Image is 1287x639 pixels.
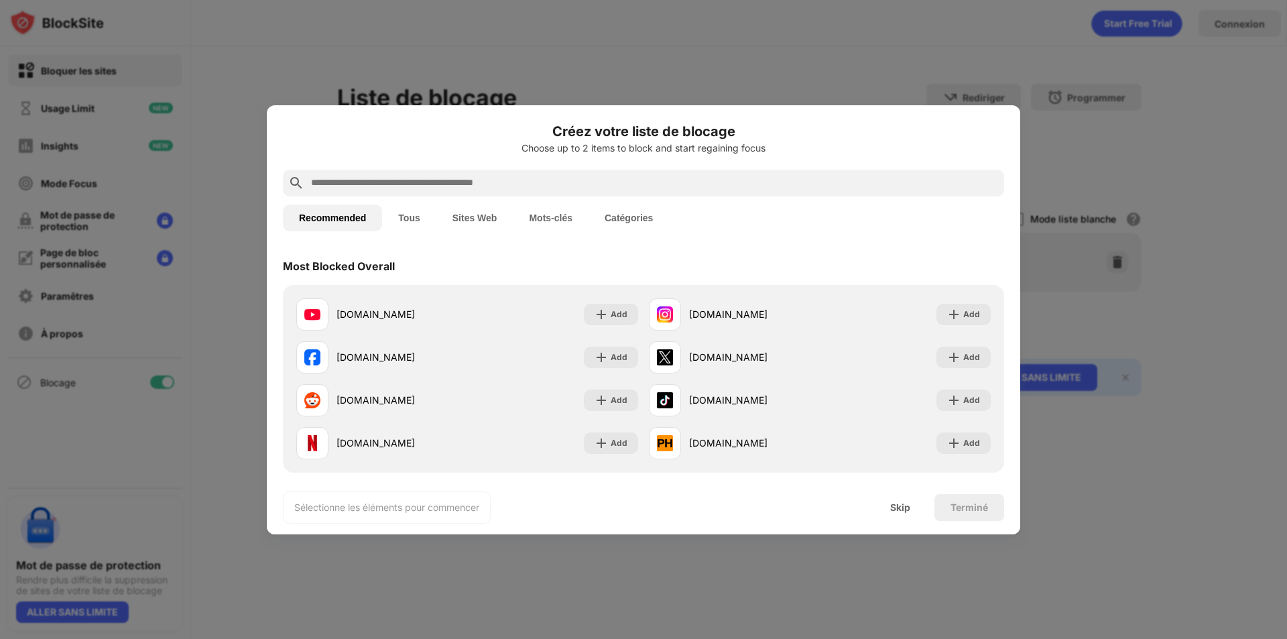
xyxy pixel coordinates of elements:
[657,349,673,365] img: favicons
[288,175,304,191] img: search.svg
[436,205,513,231] button: Sites Web
[611,308,627,321] div: Add
[689,307,820,321] div: [DOMAIN_NAME]
[382,205,436,231] button: Tous
[304,435,320,451] img: favicons
[657,392,673,408] img: favicons
[963,351,980,364] div: Add
[513,205,589,231] button: Mots-clés
[336,307,467,321] div: [DOMAIN_NAME]
[963,437,980,450] div: Add
[963,308,980,321] div: Add
[283,259,395,273] div: Most Blocked Overall
[336,393,467,407] div: [DOMAIN_NAME]
[336,436,467,450] div: [DOMAIN_NAME]
[611,351,627,364] div: Add
[589,205,669,231] button: Catégories
[611,394,627,407] div: Add
[890,502,910,513] div: Skip
[611,437,627,450] div: Add
[689,350,820,364] div: [DOMAIN_NAME]
[336,350,467,364] div: [DOMAIN_NAME]
[304,392,320,408] img: favicons
[951,502,988,513] div: Terminé
[304,306,320,323] img: favicons
[657,435,673,451] img: favicons
[283,143,1004,154] div: Choose up to 2 items to block and start regaining focus
[657,306,673,323] img: favicons
[304,349,320,365] img: favicons
[963,394,980,407] div: Add
[283,205,382,231] button: Recommended
[689,436,820,450] div: [DOMAIN_NAME]
[283,121,1004,141] h6: Créez votre liste de blocage
[294,501,479,514] div: Sélectionne les éléments pour commencer
[689,393,820,407] div: [DOMAIN_NAME]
